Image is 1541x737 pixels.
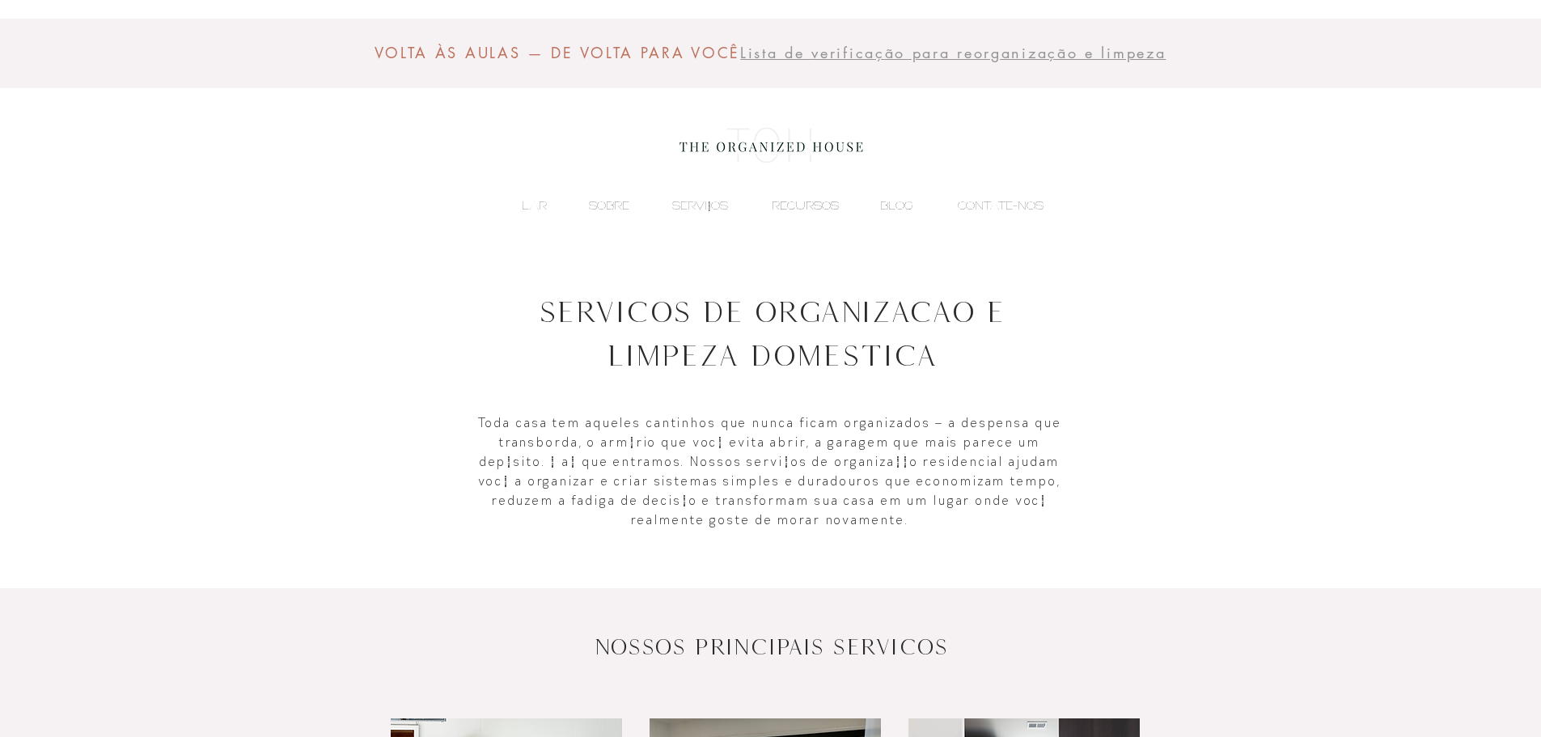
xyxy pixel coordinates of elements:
font: Toda casa tem aqueles cantinhos que nunca ficam organizados — a despensa que transborda, o armári... [478,414,1062,527]
a: Lista de verificação para reorganização e limpeza [740,44,1166,62]
a: BLOG [847,193,921,218]
font: SOBRE [589,198,629,213]
nav: Site [489,193,1052,218]
img: a casa organizada [672,113,870,178]
font: RECURSOS [772,198,839,213]
font: BLOG [880,198,913,213]
a: SOBRE [555,193,637,218]
a: RECURSOS [736,193,847,218]
font: CONTATE-NOS [958,198,1044,213]
font: NOSSOS PRINCIPAIS SERVIÇOS [594,634,948,659]
font: Lista de verificação para reorganização e limpeza [740,43,1166,62]
a: CONTATE-NOS [921,193,1052,218]
font: SERVIÇOS [672,198,728,213]
font: Serviços de organização e limpeza doméstica [539,294,1005,372]
a: SERVIÇOS [637,193,736,218]
font: LAR [522,198,547,213]
font: VOLTA ÀS AULAS — DE VOLTA PARA VOCÊ [375,43,741,62]
a: LAR [489,193,555,218]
